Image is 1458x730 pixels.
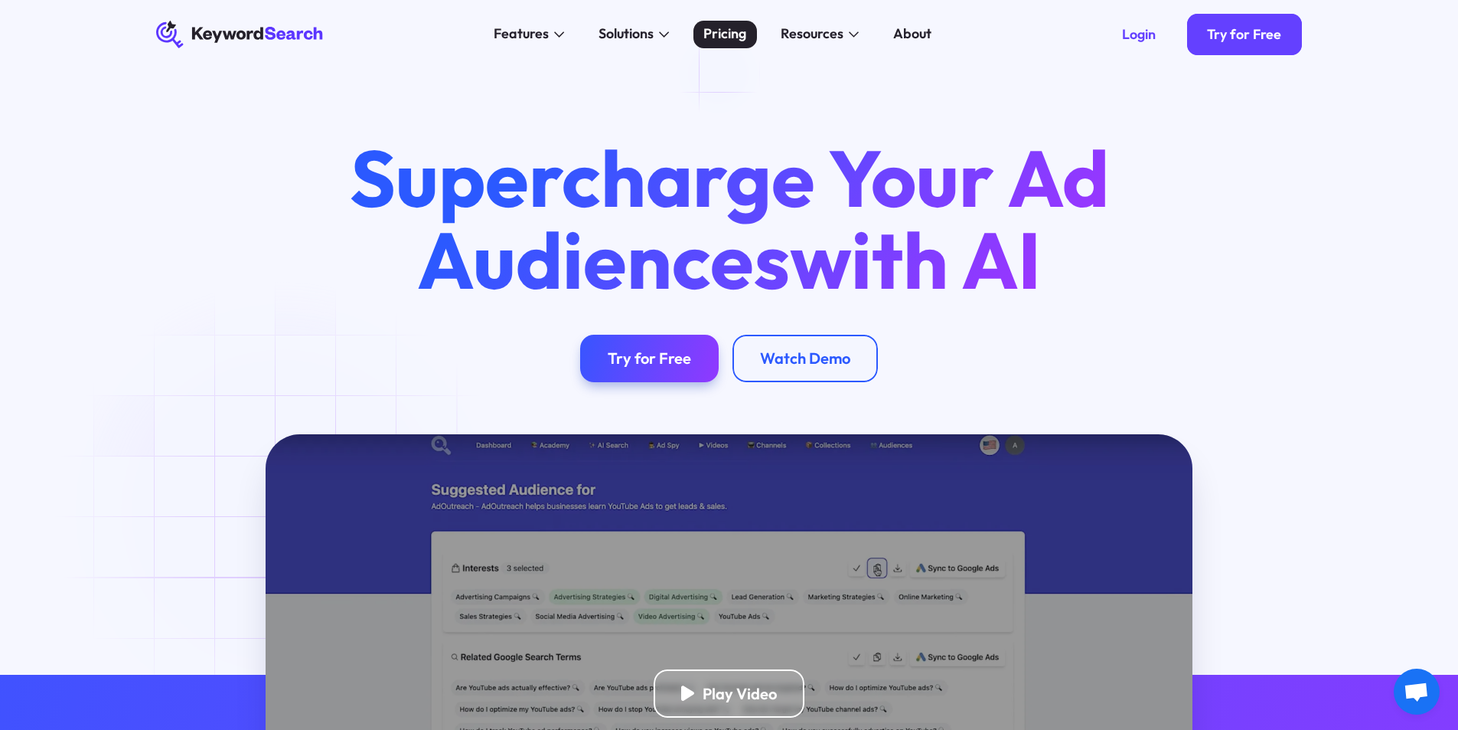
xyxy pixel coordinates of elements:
div: Play Video [703,684,777,703]
div: Features [494,24,549,44]
div: Pricing [703,24,746,44]
a: Pricing [693,21,757,48]
div: Solutions [599,24,654,44]
div: Login [1122,26,1156,43]
div: Try for Free [1207,26,1281,43]
div: Try for Free [608,349,691,368]
a: About [883,21,942,48]
a: Try for Free [1187,14,1303,55]
span: with AI [790,210,1041,309]
div: Watch Demo [760,349,850,368]
div: About [893,24,931,44]
div: Resources [781,24,843,44]
a: Try for Free [580,335,719,383]
h1: Supercharge Your Ad Audiences [317,137,1140,300]
a: Open chat [1394,669,1440,715]
a: Login [1101,14,1176,55]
